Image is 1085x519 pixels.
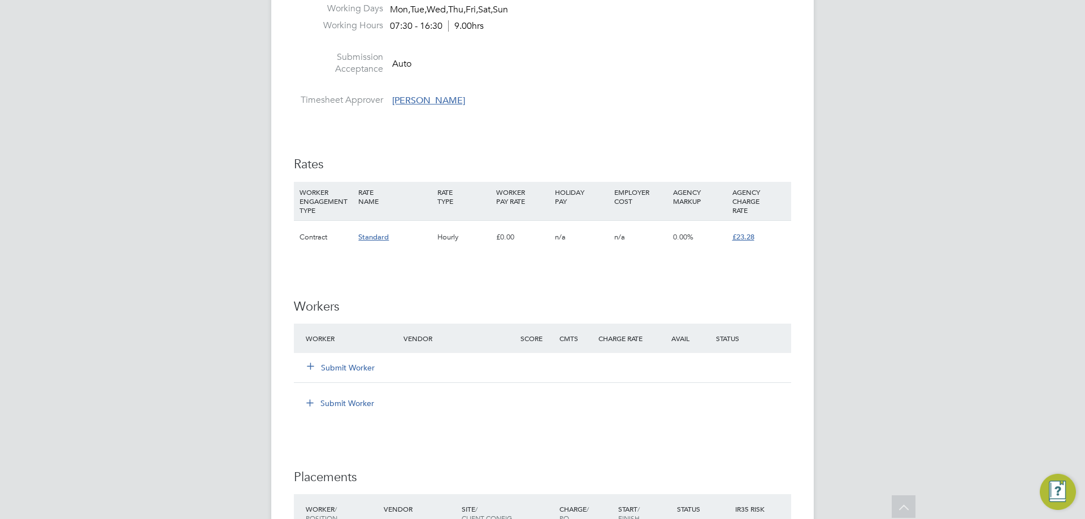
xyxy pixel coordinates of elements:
div: AGENCY CHARGE RATE [730,182,788,220]
div: Score [518,328,557,348]
button: Submit Worker [307,362,375,373]
span: 9.00hrs [448,20,484,32]
div: RATE NAME [355,182,434,211]
div: £0.00 [493,221,552,254]
div: WORKER ENGAGEMENT TYPE [297,182,355,220]
span: Sun [493,4,508,15]
div: RATE TYPE [435,182,493,211]
div: IR35 Risk [732,499,771,519]
div: Status [713,328,791,348]
span: n/a [614,232,625,242]
span: Wed, [427,4,448,15]
button: Engage Resource Center [1040,474,1076,510]
div: Charge Rate [596,328,654,348]
span: Thu, [448,4,466,15]
span: Fri, [466,4,478,15]
span: 0.00% [673,232,693,242]
span: Tue, [410,4,427,15]
div: Vendor [381,499,459,519]
div: EMPLOYER COST [611,182,670,211]
div: Status [674,499,733,519]
div: Vendor [401,328,518,348]
h3: Workers [294,299,791,315]
label: Submission Acceptance [294,51,383,75]
div: Cmts [557,328,596,348]
div: Avail [654,328,713,348]
label: Working Hours [294,20,383,32]
span: Mon, [390,4,410,15]
div: Hourly [435,221,493,254]
div: HOLIDAY PAY [552,182,611,211]
span: [PERSON_NAME] [392,95,465,106]
label: Timesheet Approver [294,94,383,106]
div: AGENCY MARKUP [670,182,729,211]
span: Sat, [478,4,493,15]
div: 07:30 - 16:30 [390,20,484,32]
span: Standard [358,232,389,242]
span: £23.28 [732,232,754,242]
span: n/a [555,232,566,242]
div: WORKER PAY RATE [493,182,552,211]
h3: Rates [294,156,791,173]
div: Contract [297,221,355,254]
div: Worker [303,328,401,348]
h3: Placements [294,469,791,486]
span: Auto [392,58,411,69]
button: Submit Worker [298,394,383,412]
label: Working Days [294,3,383,15]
